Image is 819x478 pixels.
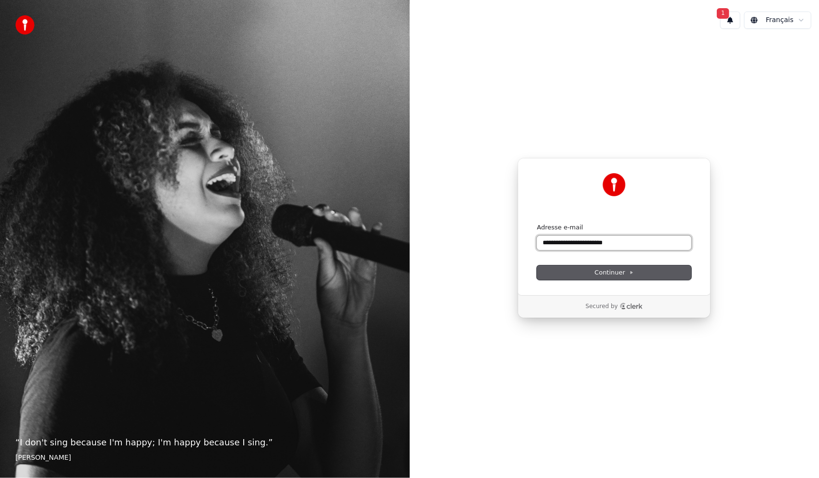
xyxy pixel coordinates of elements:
label: Adresse e-mail [537,223,583,232]
a: Clerk logo [620,303,643,310]
footer: [PERSON_NAME] [15,453,394,463]
span: 1 [717,8,729,19]
p: “ I don't sing because I'm happy; I'm happy because I sing. ” [15,436,394,449]
button: Continuer [537,265,691,280]
span: Continuer [594,268,634,277]
img: Youka [603,173,626,196]
img: youka [15,15,35,35]
button: 1 [720,12,740,29]
p: Secured by [586,303,618,311]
